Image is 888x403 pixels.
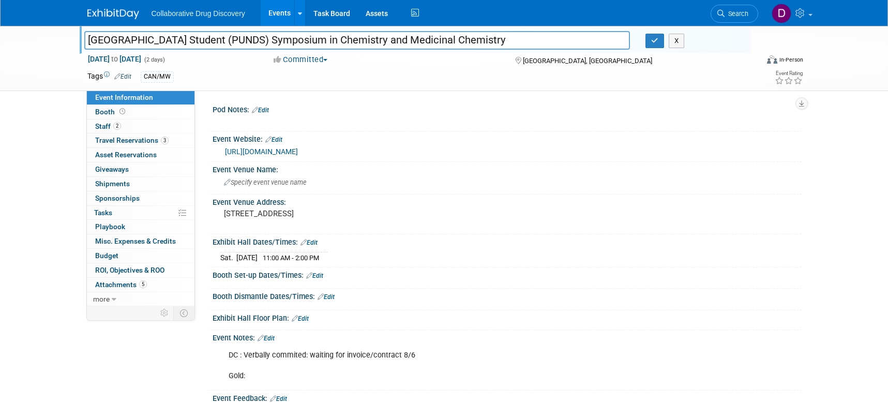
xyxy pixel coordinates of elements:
a: Sponsorships [87,191,194,205]
span: Booth not reserved yet [117,108,127,115]
div: Event Format [697,54,804,69]
pre: [STREET_ADDRESS] [224,209,446,218]
a: [URL][DOMAIN_NAME] [225,147,298,156]
span: Travel Reservations [95,136,169,144]
span: [GEOGRAPHIC_DATA], [GEOGRAPHIC_DATA] [523,57,652,65]
img: Daniel Castro [772,4,791,23]
span: Collaborative Drug Discovery [152,9,245,18]
a: Edit [265,136,282,143]
div: Exhibit Hall Floor Plan: [213,310,801,324]
span: [DATE] [DATE] [87,54,142,64]
div: Event Notes: [213,330,801,344]
span: Misc. Expenses & Credits [95,237,176,245]
span: 5 [139,280,147,288]
span: Specify event venue name [224,178,307,186]
td: [DATE] [236,252,258,263]
span: 2 [113,122,121,130]
a: Travel Reservations3 [87,133,194,147]
div: CAN/MW [141,71,174,82]
a: Edit [292,315,309,322]
span: to [110,55,119,63]
span: 11:00 AM - 2:00 PM [263,254,319,262]
span: Search [725,10,748,18]
div: Event Rating [775,71,803,76]
div: Booth Dismantle Dates/Times: [213,289,801,302]
a: more [87,292,194,306]
div: Event Website: [213,131,801,145]
div: Event Venue Name: [213,162,801,175]
span: Tasks [94,208,112,217]
a: Edit [300,239,318,246]
a: Edit [114,73,131,80]
a: Edit [306,272,323,279]
span: Staff [95,122,121,130]
a: Staff2 [87,120,194,133]
span: Booth [95,108,127,116]
a: Edit [252,107,269,114]
button: Committed [270,54,332,65]
a: Edit [270,395,287,402]
span: more [93,295,110,303]
a: Event Information [87,91,194,105]
span: Asset Reservations [95,151,157,159]
td: Tags [87,71,131,83]
button: X [669,34,685,48]
span: Sponsorships [95,194,140,202]
td: Toggle Event Tabs [173,306,194,320]
td: Personalize Event Tab Strip [156,306,174,320]
div: In-Person [779,56,803,64]
a: Tasks [87,206,194,220]
span: 3 [161,137,169,144]
img: ExhibitDay [87,9,139,19]
a: Playbook [87,220,194,234]
span: Budget [95,251,118,260]
span: Playbook [95,222,125,231]
div: DC : Verbally commited: waiting for invoice/contract 8/6 Gold: [221,345,687,386]
span: Shipments [95,180,130,188]
div: Event Venue Address: [213,195,801,207]
span: Attachments [95,280,147,289]
div: Booth Set-up Dates/Times: [213,267,801,281]
a: ROI, Objectives & ROO [87,263,194,277]
div: Pod Notes: [213,102,801,115]
img: Format-Inperson.png [767,55,777,64]
span: ROI, Objectives & ROO [95,266,164,274]
a: Attachments5 [87,278,194,292]
a: Budget [87,249,194,263]
a: Booth [87,105,194,119]
a: Edit [258,335,275,342]
span: Giveaways [95,165,129,173]
a: Search [711,5,758,23]
div: Exhibit Hall Dates/Times: [213,234,801,248]
a: Shipments [87,177,194,191]
a: Asset Reservations [87,148,194,162]
a: Edit [318,293,335,301]
a: Giveaways [87,162,194,176]
span: Event Information [95,93,153,101]
td: Sat. [220,252,236,263]
a: Misc. Expenses & Credits [87,234,194,248]
span: (2 days) [143,56,165,63]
